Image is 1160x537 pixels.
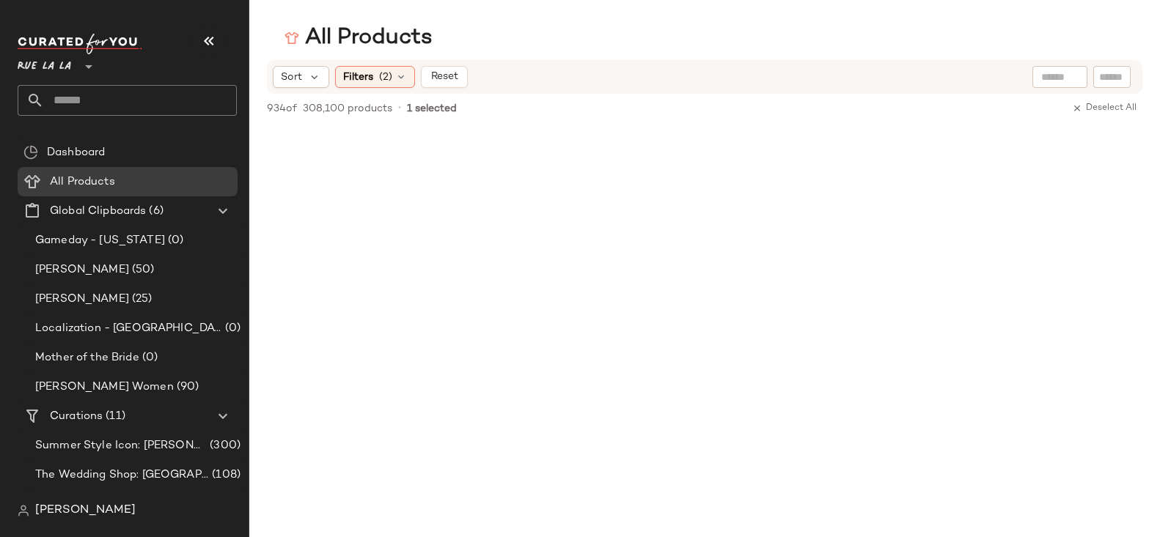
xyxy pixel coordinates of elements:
[50,203,146,220] span: Global Clipboards
[303,101,392,116] span: 308,100 products
[379,70,392,85] span: (2)
[281,70,302,85] span: Sort
[35,232,165,249] span: Gameday - [US_STATE]
[35,502,136,519] span: [PERSON_NAME]
[129,291,153,308] span: (25)
[129,262,155,278] span: (50)
[35,349,139,366] span: Mother of the Bride
[35,437,207,454] span: Summer Style Icon: [PERSON_NAME]
[18,50,71,76] span: Rue La La
[139,349,158,366] span: (0)
[50,174,115,190] span: All Products
[1066,100,1142,117] button: Deselect All
[35,320,222,337] span: Localization - [GEOGRAPHIC_DATA]
[23,145,38,160] img: svg%3e
[146,203,163,220] span: (6)
[165,232,183,249] span: (0)
[207,437,241,454] span: (300)
[1072,103,1137,114] span: Deselect All
[50,408,103,425] span: Curations
[407,101,457,116] span: 1 selected
[174,379,199,396] span: (90)
[398,102,401,115] span: •
[35,379,174,396] span: [PERSON_NAME] Women
[18,34,142,54] img: cfy_white_logo.C9jOOHJF.svg
[18,505,29,516] img: svg%3e
[222,320,241,337] span: (0)
[285,31,299,45] img: svg%3e
[35,467,209,484] span: The Wedding Shop: [GEOGRAPHIC_DATA]
[103,408,125,425] span: (11)
[35,291,129,308] span: [PERSON_NAME]
[208,496,241,513] span: (100)
[285,23,433,53] div: All Products
[421,66,468,88] button: Reset
[209,467,241,484] span: (108)
[430,71,458,83] span: Reset
[35,496,208,513] span: The Wedding Workshop: Black Tie Ballroom
[47,144,105,161] span: Dashboard
[35,262,129,278] span: [PERSON_NAME]
[267,101,297,116] span: 934 of
[343,70,373,85] span: Filters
